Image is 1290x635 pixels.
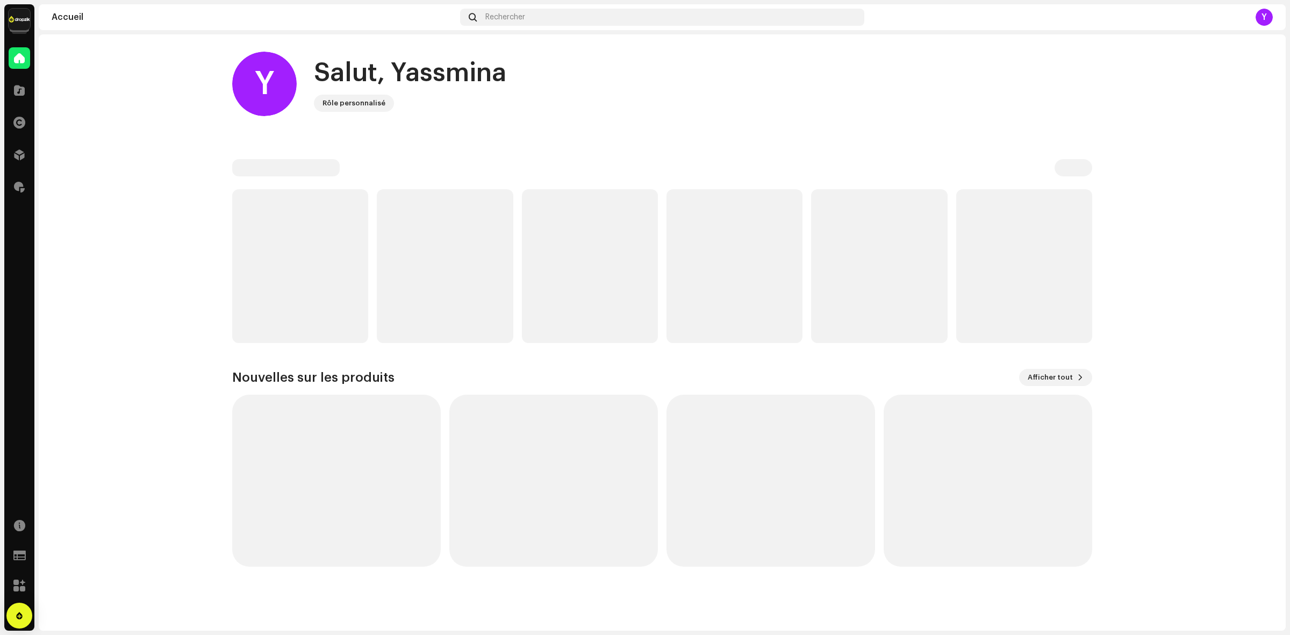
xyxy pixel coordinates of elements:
span: Rechercher [485,13,525,22]
div: Salut, Yassmina [314,56,506,90]
div: Accueil [52,13,456,22]
div: Y [1256,9,1273,26]
button: Afficher tout [1019,369,1092,386]
div: Rôle personnalisé [322,97,385,110]
h3: Nouvelles sur les produits [232,369,395,386]
div: Open Intercom Messenger [6,603,32,629]
div: Y [232,52,297,116]
img: 6b198820-6d9f-4d8e-bd7e-78ab9e57ca24 [9,9,30,30]
span: Afficher tout [1028,367,1073,388]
